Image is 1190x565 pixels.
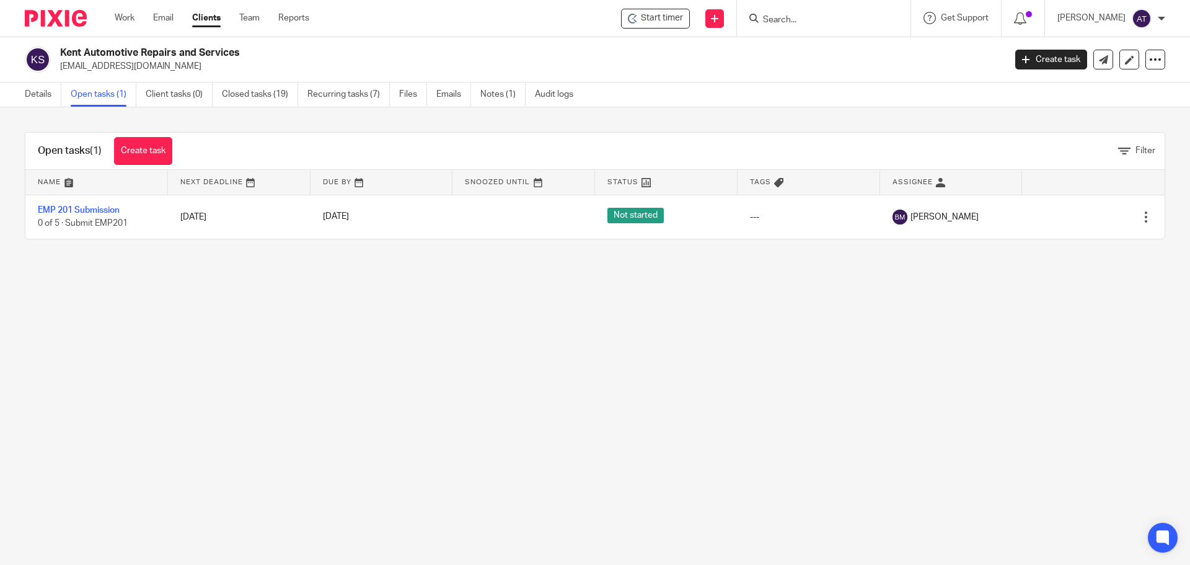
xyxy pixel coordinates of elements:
[535,82,583,107] a: Audit logs
[222,82,298,107] a: Closed tasks (19)
[25,47,51,73] img: svg%3E
[1015,50,1087,69] a: Create task
[621,9,690,29] div: Kent Automotive Repairs and Services
[910,211,979,223] span: [PERSON_NAME]
[323,213,349,221] span: [DATE]
[1057,12,1126,24] p: [PERSON_NAME]
[607,179,638,185] span: Status
[762,15,873,26] input: Search
[38,206,120,215] a: EMP 201 Submission
[436,82,471,107] a: Emails
[71,82,136,107] a: Open tasks (1)
[750,211,868,223] div: ---
[607,208,664,223] span: Not started
[153,12,174,24] a: Email
[114,137,172,165] a: Create task
[239,12,260,24] a: Team
[115,12,134,24] a: Work
[168,195,311,239] td: [DATE]
[1135,146,1155,155] span: Filter
[641,12,683,25] span: Start timer
[750,179,771,185] span: Tags
[25,10,87,27] img: Pixie
[90,146,102,156] span: (1)
[38,145,102,158] h1: Open tasks
[892,210,907,225] img: svg%3E
[25,82,61,107] a: Details
[399,82,427,107] a: Files
[480,82,526,107] a: Notes (1)
[146,82,213,107] a: Client tasks (0)
[941,14,989,22] span: Get Support
[38,219,128,228] span: 0 of 5 · Submit EMP201
[465,179,530,185] span: Snoozed Until
[1132,9,1152,29] img: svg%3E
[192,12,221,24] a: Clients
[60,47,809,60] h2: Kent Automotive Repairs and Services
[60,60,997,73] p: [EMAIL_ADDRESS][DOMAIN_NAME]
[307,82,390,107] a: Recurring tasks (7)
[278,12,309,24] a: Reports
